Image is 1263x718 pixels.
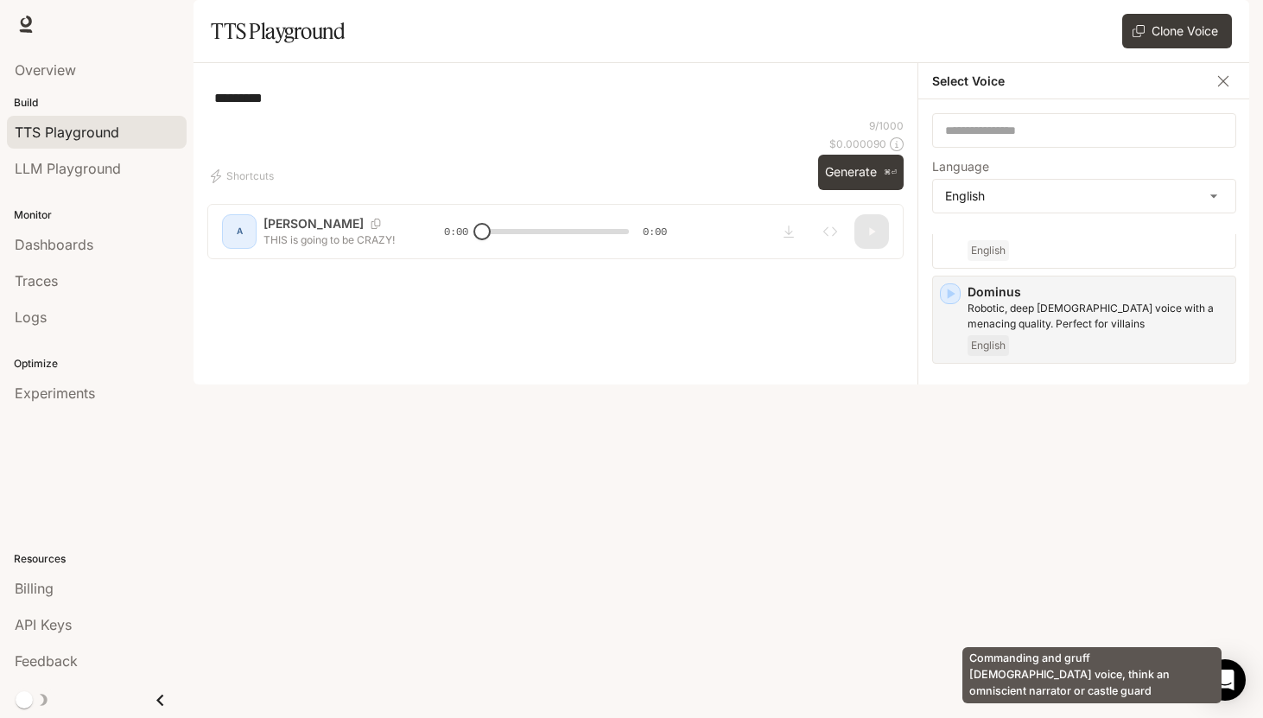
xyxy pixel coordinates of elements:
p: Dominus [968,283,1228,301]
p: $ 0.000090 [829,137,886,151]
div: English [933,180,1235,213]
p: 9 / 1000 [869,118,904,133]
p: Robotic, deep male voice with a menacing quality. Perfect for villains [968,301,1228,332]
button: Clone Voice [1122,14,1232,48]
p: Language [932,161,989,173]
div: Open Intercom Messenger [1204,659,1246,701]
div: Commanding and gruff [DEMOGRAPHIC_DATA] voice, think an omniscient narrator or castle guard [962,647,1222,703]
p: ⌘⏎ [884,168,897,178]
span: English [968,240,1009,261]
button: Shortcuts [207,162,281,190]
span: English [968,335,1009,356]
button: Generate⌘⏎ [818,155,904,190]
h1: TTS Playground [211,14,345,48]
